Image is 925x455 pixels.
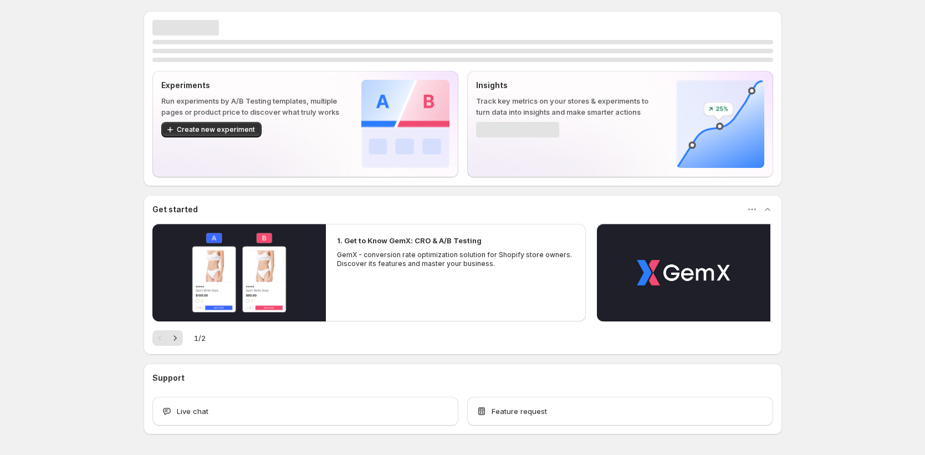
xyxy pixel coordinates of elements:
img: Insights [676,80,764,168]
h3: Support [152,372,185,384]
button: Play video [152,224,326,321]
nav: Pagination [152,330,183,346]
p: Track key metrics on your stores & experiments to turn data into insights and make smarter actions [476,95,658,117]
h2: 1. Get to Know GemX: CRO & A/B Testing [337,235,482,246]
span: Live chat [177,406,208,417]
h3: Get started [152,204,198,215]
button: Play video [597,224,770,321]
p: GemX - conversion rate optimization solution for Shopify store owners. Discover its features and ... [337,250,575,268]
p: Run experiments by A/B Testing templates, multiple pages or product price to discover what truly ... [161,95,344,117]
span: 1 / 2 [194,333,206,344]
img: Experiments [361,80,449,168]
button: Create new experiment [161,122,262,137]
p: Insights [476,80,658,91]
span: Feature request [492,406,547,417]
button: Next [167,330,183,346]
span: Create new experiment [177,125,255,134]
p: Experiments [161,80,344,91]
